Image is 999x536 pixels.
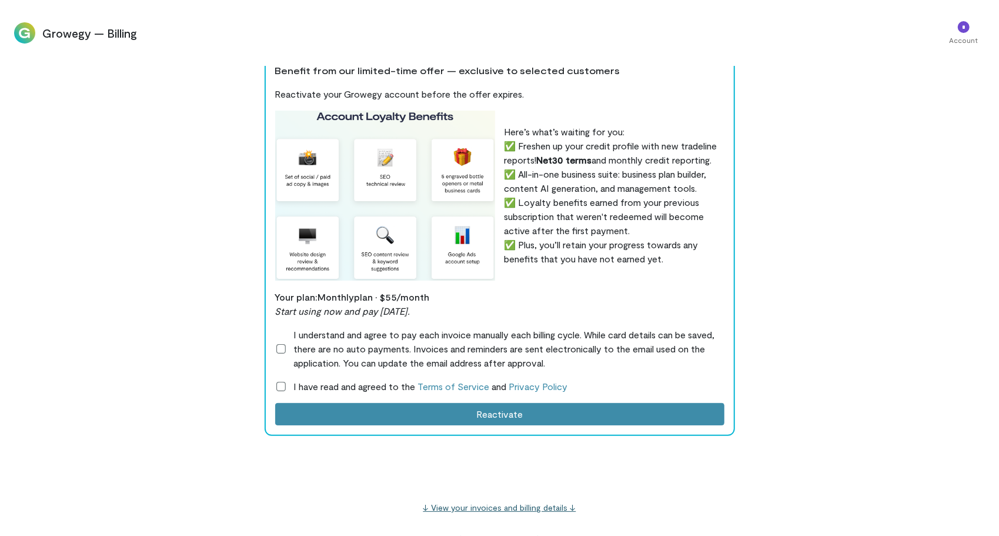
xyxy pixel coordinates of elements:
div: Here’s what’s waiting for you: [504,125,724,139]
div: Account [950,35,978,45]
span: Start using now and pay [DATE]. [275,305,410,317]
button: Reactivate [275,403,724,425]
a: ↓ View your invoices and billing details ↓ [423,502,576,512]
div: ✅ Loyalty benefits earned from your previous subscription that weren't redeemed will become activ... [504,195,724,238]
span: I have read and agreed to the and [294,379,568,394]
div: ✅ All-in-one business suite: business plan builder, content AI generation, and management tools. [504,167,724,195]
b: Net30 terms [537,154,592,165]
p: Benefit from our limited-time offer — exclusive to selected customers [275,64,724,78]
div: Reactivate your Growegy account before the offer expires. [275,87,724,101]
div: ✅ Plus, you’ll retain your progress towards any benefits that you have not earned yet. [504,238,724,266]
div: *Account [943,12,985,54]
span: Growegy — Billing [42,25,935,41]
label: I understand and agree to pay each invoice manually each billing cycle. While card details can be... [275,328,724,370]
a: Terms of Service [418,381,490,392]
div: ✅ Freshen up your credit profile with new tradeline reports! and monthly credit reporting. [504,139,724,167]
a: Privacy Policy [509,381,568,392]
span: Your plan: Monthly plan · $55/month [275,291,430,302]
